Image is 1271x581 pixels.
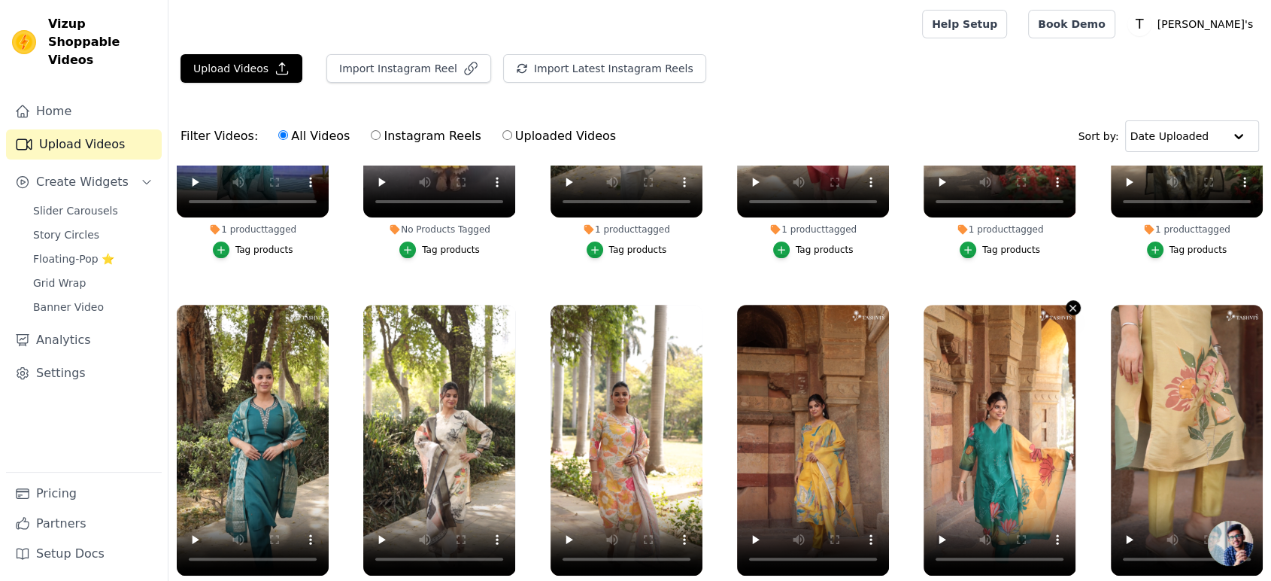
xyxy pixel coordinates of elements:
[503,54,706,83] button: Import Latest Instagram Reels
[48,15,156,69] span: Vizup Shoppable Videos
[24,200,162,221] a: Slider Carousels
[1078,120,1260,152] div: Sort by:
[924,224,1075,236] div: 1 product tagged
[609,244,667,256] div: Tag products
[6,129,162,160] a: Upload Videos
[1028,10,1115,38] a: Book Demo
[24,248,162,269] a: Floating-Pop ⭐
[6,96,162,126] a: Home
[363,224,515,236] div: No Products Tagged
[24,224,162,245] a: Story Circles
[36,173,129,191] span: Create Widgets
[278,126,350,146] label: All Videos
[6,325,162,355] a: Analytics
[6,509,162,539] a: Partners
[1151,11,1259,38] p: [PERSON_NAME]'s
[960,242,1040,258] button: Tag products
[1127,11,1259,38] button: T [PERSON_NAME]'s
[33,203,118,218] span: Slider Carousels
[502,126,617,146] label: Uploaded Videos
[399,242,480,258] button: Tag products
[180,119,624,154] div: Filter Videos:
[1066,300,1081,315] button: Video Delete
[1134,17,1143,32] text: T
[12,30,36,54] img: Vizup
[773,242,854,258] button: Tag products
[6,167,162,197] button: Create Widgets
[33,227,99,242] span: Story Circles
[33,251,114,266] span: Floating-Pop ⭐
[587,242,667,258] button: Tag products
[1208,521,1253,566] a: Open chat
[982,244,1040,256] div: Tag products
[6,539,162,569] a: Setup Docs
[278,130,288,140] input: All Videos
[24,297,162,318] a: Banner Video
[6,479,162,509] a: Pricing
[737,224,889,236] div: 1 product tagged
[6,358,162,388] a: Settings
[370,126,481,146] label: Instagram Reels
[326,54,491,83] button: Import Instagram Reel
[213,242,293,258] button: Tag products
[796,244,854,256] div: Tag products
[502,130,512,140] input: Uploaded Videos
[180,54,302,83] button: Upload Videos
[33,300,104,315] span: Banner Video
[922,10,1007,38] a: Help Setup
[235,244,293,256] div: Tag products
[1169,244,1227,256] div: Tag products
[1111,224,1263,236] div: 1 product tagged
[33,275,86,290] span: Grid Wrap
[551,224,702,236] div: 1 product tagged
[422,244,480,256] div: Tag products
[371,130,381,140] input: Instagram Reels
[24,272,162,294] a: Grid Wrap
[177,224,329,236] div: 1 product tagged
[1147,242,1227,258] button: Tag products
